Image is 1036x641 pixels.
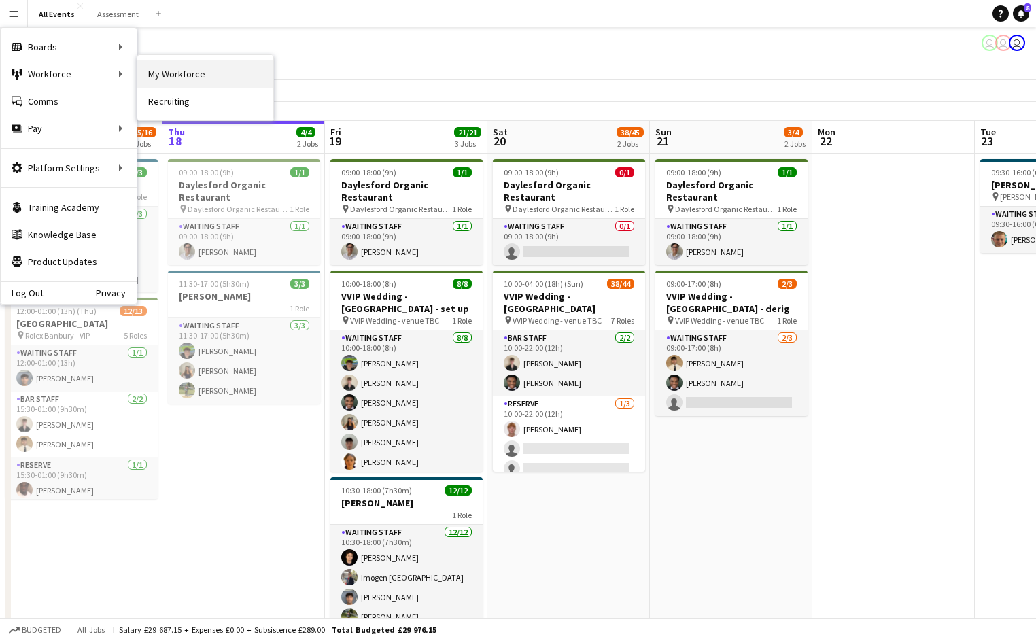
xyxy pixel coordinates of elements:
app-card-role: Bar Staff2/215:30-01:00 (9h30m)[PERSON_NAME][PERSON_NAME] [5,392,158,457]
span: 38/45 [617,127,644,137]
span: 4/4 [296,127,315,137]
span: 1 Role [615,204,634,214]
h3: [GEOGRAPHIC_DATA] [5,317,158,330]
span: 1 Role [290,303,309,313]
app-card-role: Waiting Staff0/109:00-18:00 (9h) [493,219,645,265]
app-card-role: Waiting Staff1/109:00-18:00 (9h)[PERSON_NAME] [655,219,808,265]
span: 09:00-18:00 (9h) [179,167,234,177]
a: Recruiting [137,88,273,115]
a: Privacy [96,288,137,298]
div: 2 Jobs [297,139,318,149]
a: My Workforce [137,60,273,88]
div: Boards [1,33,137,60]
h3: Daylesford Organic Restaurant [330,179,483,203]
span: 21 [653,133,672,149]
h3: [PERSON_NAME] [168,290,320,302]
span: 22 [816,133,835,149]
app-job-card: 09:00-17:00 (8h)2/3VVIP Wedding - [GEOGRAPHIC_DATA] - derig VVIP Wedding - venue TBC1 RoleWaiting... [655,271,808,416]
span: 1 Role [290,204,309,214]
span: Budgeted [22,625,61,635]
app-job-card: 09:00-18:00 (9h)1/1Daylesford Organic Restaurant Daylesford Organic Restaurant1 RoleWaiting Staff... [168,159,320,265]
span: 8/8 [453,279,472,289]
h3: VVIP Wedding - [GEOGRAPHIC_DATA] - derig [655,290,808,315]
span: 09:00-18:00 (9h) [341,167,396,177]
span: 12/12 [445,485,472,496]
app-user-avatar: Nathan Wong [1009,35,1025,51]
app-job-card: 09:00-18:00 (9h)0/1Daylesford Organic Restaurant Daylesford Organic Restaurant1 RoleWaiting Staff... [493,159,645,265]
div: Platform Settings [1,154,137,181]
app-job-card: 09:00-18:00 (9h)1/1Daylesford Organic Restaurant Daylesford Organic Restaurant1 RoleWaiting Staff... [655,159,808,265]
app-job-card: 10:00-18:00 (8h)8/8VVIP Wedding - [GEOGRAPHIC_DATA] - set up VVIP Wedding - venue TBC1 RoleWaitin... [330,271,483,472]
span: 3/3 [290,279,309,289]
a: 8 [1013,5,1029,22]
span: 19 [328,133,341,149]
app-user-avatar: Nathan Wong [995,35,1012,51]
app-card-role: Waiting Staff2/309:00-17:00 (8h)[PERSON_NAME][PERSON_NAME] [655,330,808,416]
app-card-role: Reserve1/115:30-01:00 (9h30m)[PERSON_NAME] [5,457,158,504]
span: Total Budgeted £29 976.15 [332,625,436,635]
a: Product Updates [1,248,137,275]
app-card-role: Waiting Staff3/311:30-17:00 (5h30m)[PERSON_NAME][PERSON_NAME][PERSON_NAME] [168,318,320,404]
span: Daylesford Organic Restaurant [350,204,452,214]
span: VVIP Wedding - venue TBC [675,315,764,326]
span: 09:00-17:00 (8h) [666,279,721,289]
span: 1 Role [452,510,472,520]
div: Workforce [1,60,137,88]
span: 09:00-18:00 (9h) [504,167,559,177]
span: 1/1 [290,167,309,177]
div: 2 Jobs [617,139,643,149]
span: 10:00-04:00 (18h) (Sun) [504,279,583,289]
span: 2/3 [778,279,797,289]
button: Budgeted [7,623,63,638]
app-card-role: Reserve1/310:00-22:00 (12h)[PERSON_NAME] [493,396,645,482]
span: 1 Role [452,204,472,214]
span: Tue [980,126,996,138]
span: 21/21 [454,127,481,137]
span: 7 Roles [611,315,634,326]
span: 1 Role [777,315,797,326]
span: 5 Roles [124,330,147,341]
span: Daylesford Organic Restaurant [188,204,290,214]
span: Sat [493,126,508,138]
span: 38/44 [607,279,634,289]
h3: Daylesford Organic Restaurant [168,179,320,203]
span: Thu [168,126,185,138]
div: 2 Jobs [784,139,806,149]
a: Log Out [1,288,44,298]
span: 18 [166,133,185,149]
app-job-card: 10:00-04:00 (18h) (Sun)38/44VVIP Wedding - [GEOGRAPHIC_DATA] VVIP Wedding - venue TBC7 RolesBar S... [493,271,645,472]
app-card-role: Bar Staff2/210:00-22:00 (12h)[PERSON_NAME][PERSON_NAME] [493,330,645,396]
span: 3/4 [784,127,803,137]
span: 1 Role [777,204,797,214]
div: 3 Jobs [455,139,481,149]
span: 1 Role [452,315,472,326]
span: 15/16 [129,127,156,137]
span: 10:00-18:00 (8h) [341,279,396,289]
app-card-role: Waiting Staff8/810:00-18:00 (8h)[PERSON_NAME][PERSON_NAME][PERSON_NAME][PERSON_NAME][PERSON_NAME]... [330,330,483,515]
app-job-card: 11:30-17:00 (5h30m)3/3[PERSON_NAME]1 RoleWaiting Staff3/311:30-17:00 (5h30m)[PERSON_NAME][PERSON_... [168,271,320,404]
span: 12:00-01:00 (13h) (Thu) [16,306,97,316]
div: Pay [1,115,137,142]
app-job-card: 12:00-01:00 (13h) (Thu)12/13[GEOGRAPHIC_DATA] Rolex Banbury - VIP5 RolesWaiting Staff1/112:00-01:... [5,298,158,499]
span: VVIP Wedding - venue TBC [513,315,602,326]
a: Training Academy [1,194,137,221]
span: 10:30-18:00 (7h30m) [341,485,412,496]
span: Daylesford Organic Restaurant [513,204,615,214]
h3: [PERSON_NAME] [330,497,483,509]
app-card-role: Waiting Staff1/112:00-01:00 (13h)[PERSON_NAME] [5,345,158,392]
span: Sun [655,126,672,138]
h3: Daylesford Organic Restaurant [493,179,645,203]
h3: VVIP Wedding - [GEOGRAPHIC_DATA] [493,290,645,315]
div: 2 Jobs [130,139,156,149]
div: Salary £29 687.15 + Expenses £0.00 + Subsistence £289.00 = [119,625,436,635]
h3: Daylesford Organic Restaurant [655,179,808,203]
app-job-card: 09:00-18:00 (9h)1/1Daylesford Organic Restaurant Daylesford Organic Restaurant1 RoleWaiting Staff... [330,159,483,265]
